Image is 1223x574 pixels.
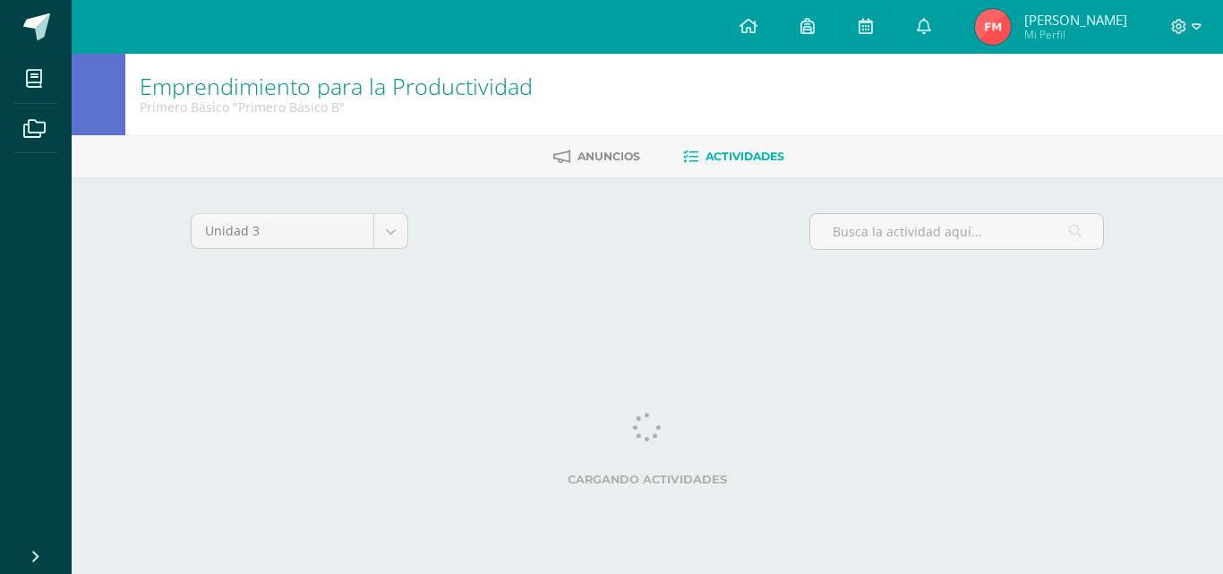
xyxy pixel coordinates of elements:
a: Emprendimiento para la Productividad [140,71,533,101]
a: Actividades [683,142,784,171]
input: Busca la actividad aquí... [810,214,1103,249]
span: [PERSON_NAME] [1024,11,1127,29]
span: Mi Perfil [1024,27,1127,42]
label: Cargando actividades [191,473,1104,486]
span: Anuncios [577,150,640,163]
span: Actividades [706,150,784,163]
a: Anuncios [553,142,640,171]
h1: Emprendimiento para la Productividad [140,73,533,99]
a: Unidad 3 [192,214,407,248]
span: Unidad 3 [205,214,360,248]
img: e7e831ab183abe764ca085a59fd3502c.png [975,9,1011,45]
div: Primero Básico 'Primero Básico B' [140,99,533,116]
